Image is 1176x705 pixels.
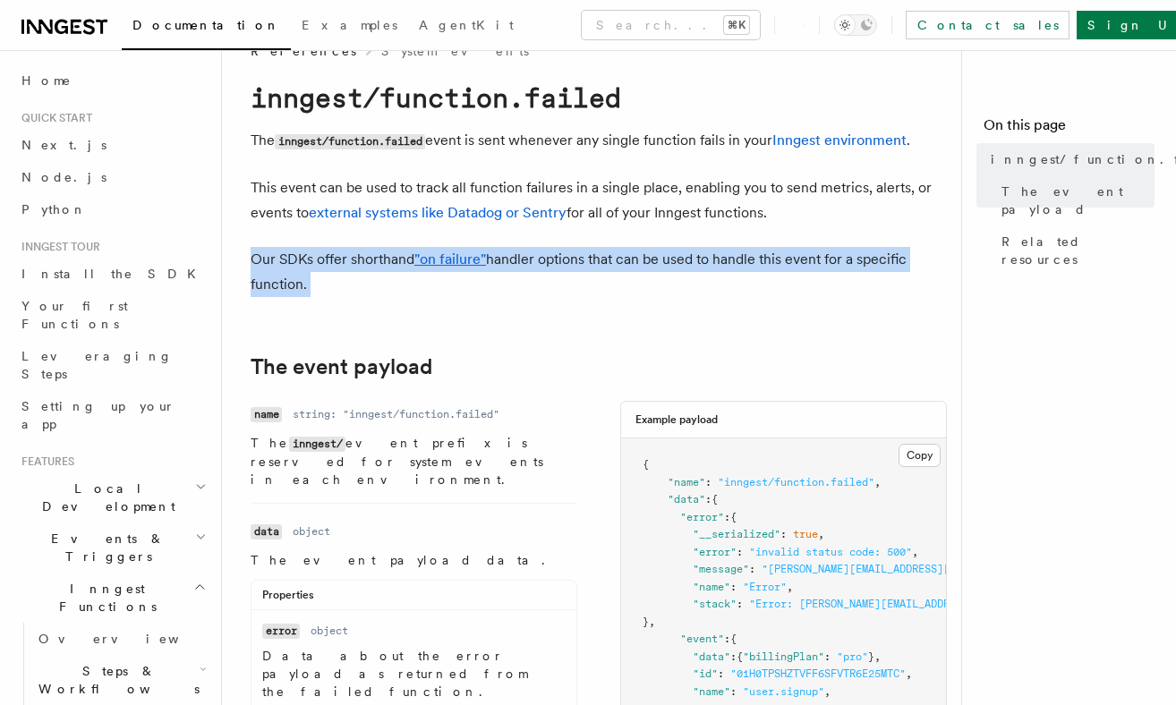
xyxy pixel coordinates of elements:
p: This event can be used to track all function failures in a single place, enabling you to send met... [251,175,947,225]
button: Events & Triggers [14,522,210,573]
a: Node.js [14,161,210,193]
span: Your first Functions [21,299,128,331]
a: Overview [31,623,210,655]
a: Related resources [994,225,1155,276]
code: error [262,624,300,639]
span: "name" [693,581,730,593]
span: { [643,458,649,471]
span: Leveraging Steps [21,349,173,381]
span: Install the SDK [21,267,207,281]
dd: string: "inngest/function.failed" [293,407,499,421]
span: : [730,650,737,663]
span: Features [14,454,74,469]
code: inngest/function.failed [251,81,621,114]
span: : [824,650,831,663]
a: AgentKit [408,5,524,48]
span: The event payload [1001,183,1155,218]
span: } [868,650,874,663]
a: "on failure" [414,251,486,268]
span: Documentation [132,18,280,32]
span: Home [21,72,72,89]
a: Your first Functions [14,290,210,340]
a: The event payload [251,354,432,379]
span: : [737,598,743,610]
a: Install the SDK [14,258,210,290]
span: "message" [693,563,749,575]
span: "pro" [837,650,868,663]
span: : [705,476,712,488]
span: Local Development [14,480,195,515]
dd: object [293,524,330,539]
span: , [818,528,824,540]
code: inngest/ [289,437,345,452]
span: } [643,616,649,628]
a: Next.js [14,129,210,161]
a: Inngest environment [772,132,907,149]
span: { [730,633,737,645]
button: Search...⌘K [582,11,760,39]
span: Setting up your app [21,399,175,431]
button: Inngest Functions [14,573,210,623]
span: "id" [693,667,718,680]
span: , [912,546,918,558]
div: Properties [251,588,576,610]
span: Inngest Functions [14,580,193,616]
span: Overview [38,632,223,646]
span: { [712,493,718,505]
span: : [749,563,755,575]
span: Next.js [21,138,107,152]
span: Inngest tour [14,240,100,254]
span: , [824,685,831,698]
span: : [737,546,743,558]
span: References [251,42,356,60]
a: System events [381,42,529,60]
span: "name" [668,476,705,488]
span: "billingPlan" [743,650,824,663]
a: Python [14,193,210,225]
button: Copy [899,444,941,467]
span: : [730,685,737,698]
code: inngest/function.failed [275,134,425,149]
span: , [874,650,881,663]
a: inngest/function.failed [984,143,1155,175]
p: The event payload data. [251,551,577,569]
span: "inngest/function.failed" [718,476,874,488]
span: , [906,667,912,680]
span: "error" [693,546,737,558]
dd: object [311,624,348,638]
h4: On this page [984,115,1155,143]
span: , [787,581,793,593]
span: "data" [668,493,705,505]
span: Events & Triggers [14,530,195,565]
span: : [780,528,787,540]
span: : [730,581,737,593]
a: Documentation [122,5,291,50]
a: The event payload [994,175,1155,225]
span: , [874,476,881,488]
p: The event prefix is reserved for system events in each environment. [251,434,577,488]
span: : [705,493,712,505]
span: "user.signup" [743,685,824,698]
span: Quick start [14,111,92,125]
p: Data about the error payload as returned from the failed function. [262,647,566,701]
code: data [251,524,282,539]
span: true [793,528,818,540]
a: external systems like Datadog or Sentry [309,204,567,221]
span: "01H0TPSHZTVFF6SFVTR6E25MTC" [730,667,906,680]
button: Local Development [14,472,210,522]
kbd: ⌘K [724,16,749,34]
span: "name" [693,685,730,698]
span: "Error" [743,581,787,593]
span: "event" [680,633,724,645]
a: Contact sales [906,11,1069,39]
span: Examples [302,18,397,32]
button: Steps & Workflows [31,655,210,705]
a: Home [14,64,210,97]
span: Python [21,202,87,217]
span: : [724,511,730,523]
span: Node.js [21,170,107,184]
span: "invalid status code: 500" [749,546,912,558]
span: "data" [693,650,730,663]
h3: Example payload [635,412,718,427]
p: Our SDKs offer shorthand handler options that can be used to handle this event for a specific fun... [251,247,947,297]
